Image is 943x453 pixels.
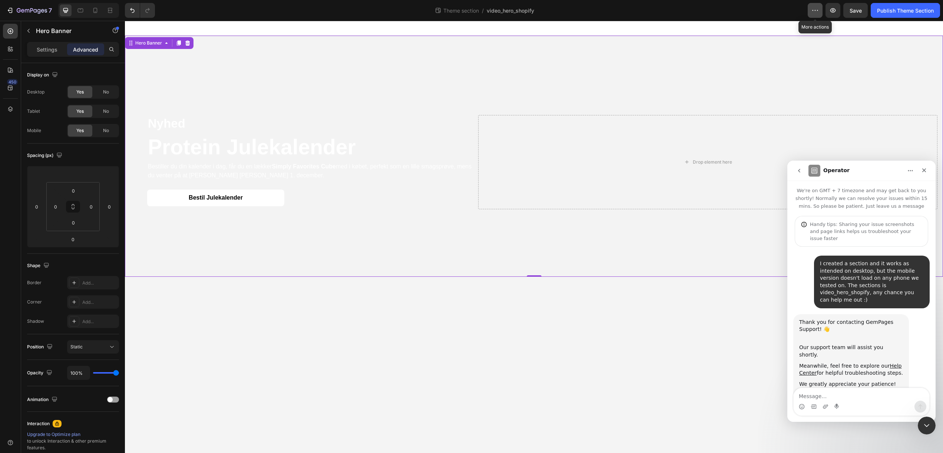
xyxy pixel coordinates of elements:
[86,201,97,212] input: 0px
[9,19,39,26] div: Hero Banner
[73,46,98,53] p: Advanced
[27,261,51,271] div: Shape
[7,79,18,85] div: 450
[64,173,118,181] p: Bestil Julekalender
[850,7,862,14] span: Save
[22,169,159,186] a: Bestil Julekalender
[27,318,44,325] div: Shadow
[877,7,934,14] div: Publish Theme Section
[82,318,117,325] div: Add...
[487,7,534,14] span: video_hero_shopify
[31,201,42,212] input: 0
[787,161,936,422] iframe: Intercom live chat
[67,340,119,354] button: Static
[442,7,480,14] span: Theme section
[27,89,44,95] div: Desktop
[125,21,943,453] iframe: Design area
[27,431,119,438] div: Upgrade to Optimize plan
[125,3,155,18] div: Undo/Redo
[27,342,54,352] div: Position
[76,89,84,95] span: Yes
[76,108,84,115] span: Yes
[918,417,936,434] iframe: Intercom live chat
[82,299,117,306] div: Add...
[66,185,81,196] input: 0px
[27,299,42,305] div: Corner
[27,279,42,286] div: Border
[27,420,50,427] div: Interaction
[82,280,117,286] div: Add...
[27,127,41,134] div: Mobile
[76,127,84,134] span: Yes
[66,168,80,180] input: auto
[27,431,119,451] div: to unlock Interaction & other premium features.
[482,7,484,14] span: /
[568,138,607,144] div: Drop element here
[27,70,59,80] div: Display on
[27,395,59,405] div: Animation
[27,368,54,378] div: Opacity
[103,89,109,95] span: No
[843,3,868,18] button: Save
[103,108,109,115] span: No
[103,127,109,134] span: No
[66,217,81,228] input: 0px
[147,142,211,149] strong: Simply Favorites Cube
[67,366,90,380] input: Auto
[36,26,99,35] p: Hero Banner
[104,201,115,212] input: 0
[871,3,940,18] button: Publish Theme Section
[3,3,55,18] button: 7
[70,344,83,349] span: Static
[27,108,40,115] div: Tablet
[49,6,52,15] p: 7
[66,234,80,245] input: 0
[37,46,57,53] p: Settings
[27,151,64,161] div: Spacing (px)
[50,201,61,212] input: 0px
